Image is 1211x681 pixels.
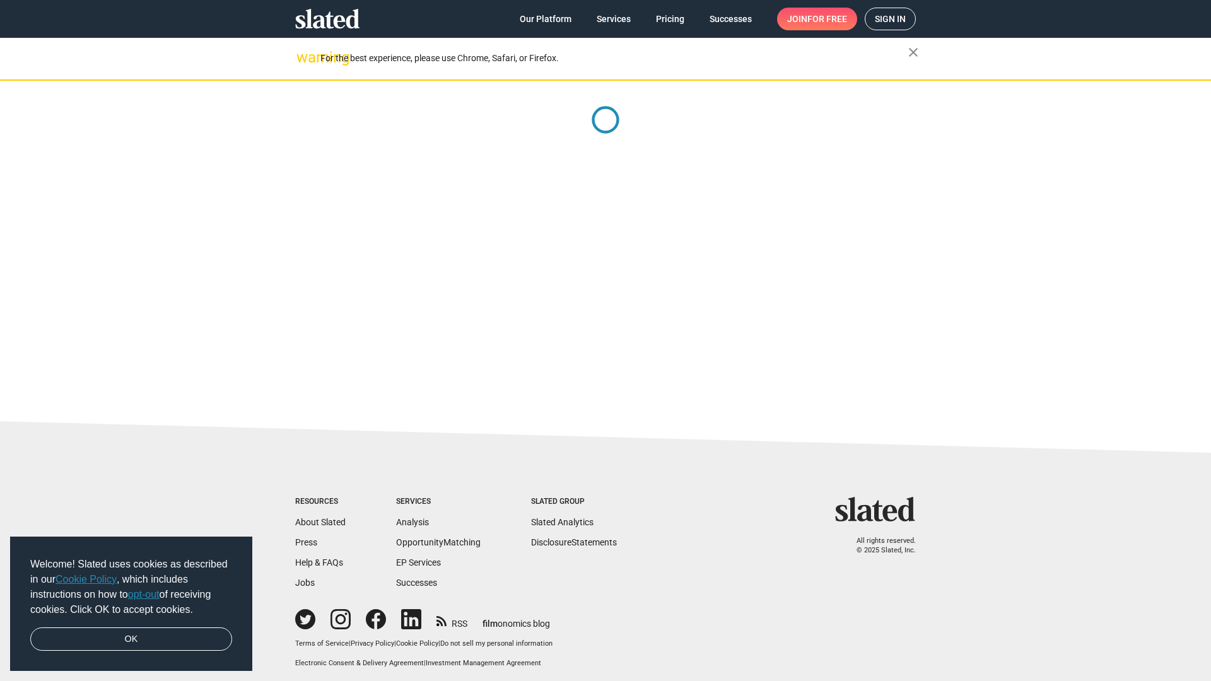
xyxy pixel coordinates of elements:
[787,8,847,30] span: Join
[351,639,394,648] a: Privacy Policy
[396,537,481,547] a: OpportunityMatching
[531,497,617,507] div: Slated Group
[295,557,343,567] a: Help & FAQs
[128,589,160,600] a: opt-out
[531,537,617,547] a: DisclosureStatements
[483,619,498,629] span: film
[699,8,762,30] a: Successes
[483,608,550,630] a: filmonomics blog
[394,639,396,648] span: |
[295,578,315,588] a: Jobs
[438,639,440,648] span: |
[10,537,252,672] div: cookieconsent
[349,639,351,648] span: |
[875,8,906,30] span: Sign in
[510,8,582,30] a: Our Platform
[296,50,312,65] mat-icon: warning
[440,639,553,649] button: Do not sell my personal information
[320,50,908,67] div: For the best experience, please use Chrome, Safari, or Firefox.
[30,627,232,651] a: dismiss cookie message
[295,517,346,527] a: About Slated
[587,8,641,30] a: Services
[426,659,541,667] a: Investment Management Agreement
[531,517,594,527] a: Slated Analytics
[295,639,349,648] a: Terms of Service
[295,497,346,507] div: Resources
[520,8,571,30] span: Our Platform
[656,8,684,30] span: Pricing
[396,517,429,527] a: Analysis
[436,610,467,630] a: RSS
[597,8,631,30] span: Services
[396,639,438,648] a: Cookie Policy
[710,8,752,30] span: Successes
[906,45,921,60] mat-icon: close
[396,557,441,567] a: EP Services
[646,8,694,30] a: Pricing
[30,557,232,617] span: Welcome! Slated uses cookies as described in our , which includes instructions on how to of recei...
[807,8,847,30] span: for free
[777,8,857,30] a: Joinfor free
[396,497,481,507] div: Services
[843,537,916,555] p: All rights reserved. © 2025 Slated, Inc.
[295,537,317,547] a: Press
[295,659,424,667] a: Electronic Consent & Delivery Agreement
[56,574,117,585] a: Cookie Policy
[396,578,437,588] a: Successes
[865,8,916,30] a: Sign in
[424,659,426,667] span: |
